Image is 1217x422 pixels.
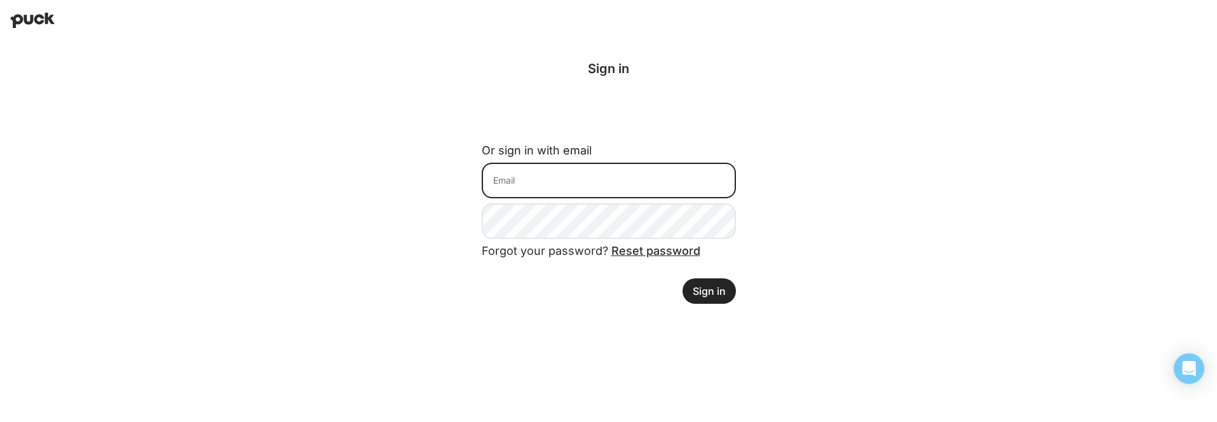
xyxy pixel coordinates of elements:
[482,163,736,198] input: Email
[475,98,742,126] iframe: Sign in with Google Button
[683,278,736,304] button: Sign in
[482,61,736,76] div: Sign in
[482,144,592,157] label: Or sign in with email
[611,244,700,257] a: Reset password
[482,244,700,257] span: Forgot your password?
[1174,353,1204,384] div: Open Intercom Messenger
[10,13,55,28] img: Puck home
